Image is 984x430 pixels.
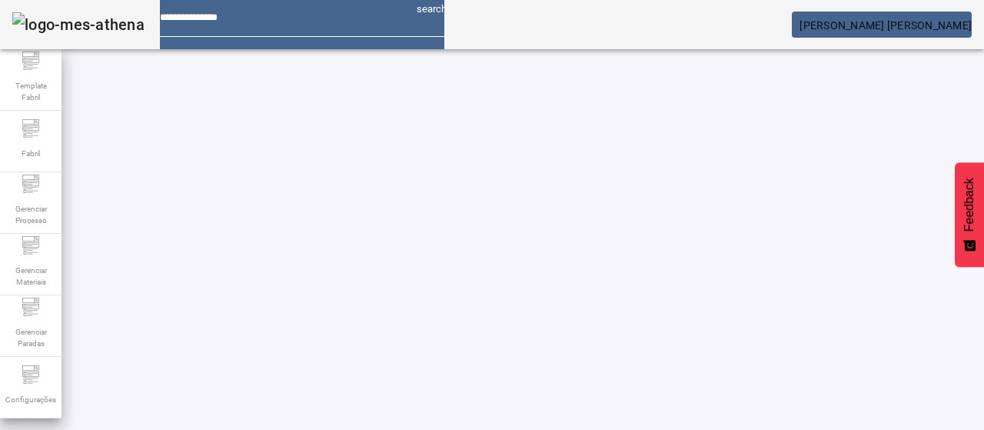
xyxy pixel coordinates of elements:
span: Gerenciar Materiais [8,260,54,292]
span: Template Fabril [8,75,54,108]
span: Configurações [1,389,61,410]
span: Fabril [17,143,45,164]
button: Feedback - Mostrar pesquisa [955,162,984,267]
span: Feedback [962,178,976,232]
span: Gerenciar Processo [8,198,54,231]
span: Gerenciar Paradas [8,322,54,354]
span: [PERSON_NAME] [PERSON_NAME] [799,19,972,32]
img: logo-mes-athena [12,12,145,37]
